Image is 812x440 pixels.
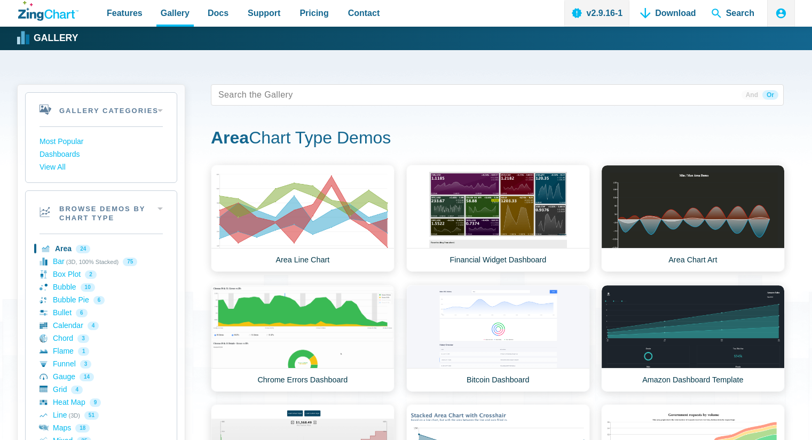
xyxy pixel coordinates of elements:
[742,90,762,100] span: And
[211,285,395,392] a: Chrome Errors Dashboard
[26,93,177,126] h2: Gallery Categories
[248,6,280,20] span: Support
[208,6,228,20] span: Docs
[40,148,163,161] a: Dashboards
[34,34,78,43] strong: Gallery
[406,285,590,392] a: Bitcoin Dashboard
[107,6,143,20] span: Features
[40,161,163,174] a: View All
[18,1,78,21] a: ZingChart Logo. Click to return to the homepage
[161,6,190,20] span: Gallery
[601,285,785,392] a: Amazon Dashboard Template
[211,127,784,151] h1: Chart Type Demos
[18,30,78,46] a: Gallery
[762,90,778,100] span: Or
[211,165,395,272] a: Area Line Chart
[211,128,249,147] strong: Area
[26,191,177,234] h2: Browse Demos By Chart Type
[299,6,328,20] span: Pricing
[601,165,785,272] a: Area Chart Art
[40,135,163,148] a: Most Popular
[406,165,590,272] a: Financial Widget Dashboard
[348,6,380,20] span: Contact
